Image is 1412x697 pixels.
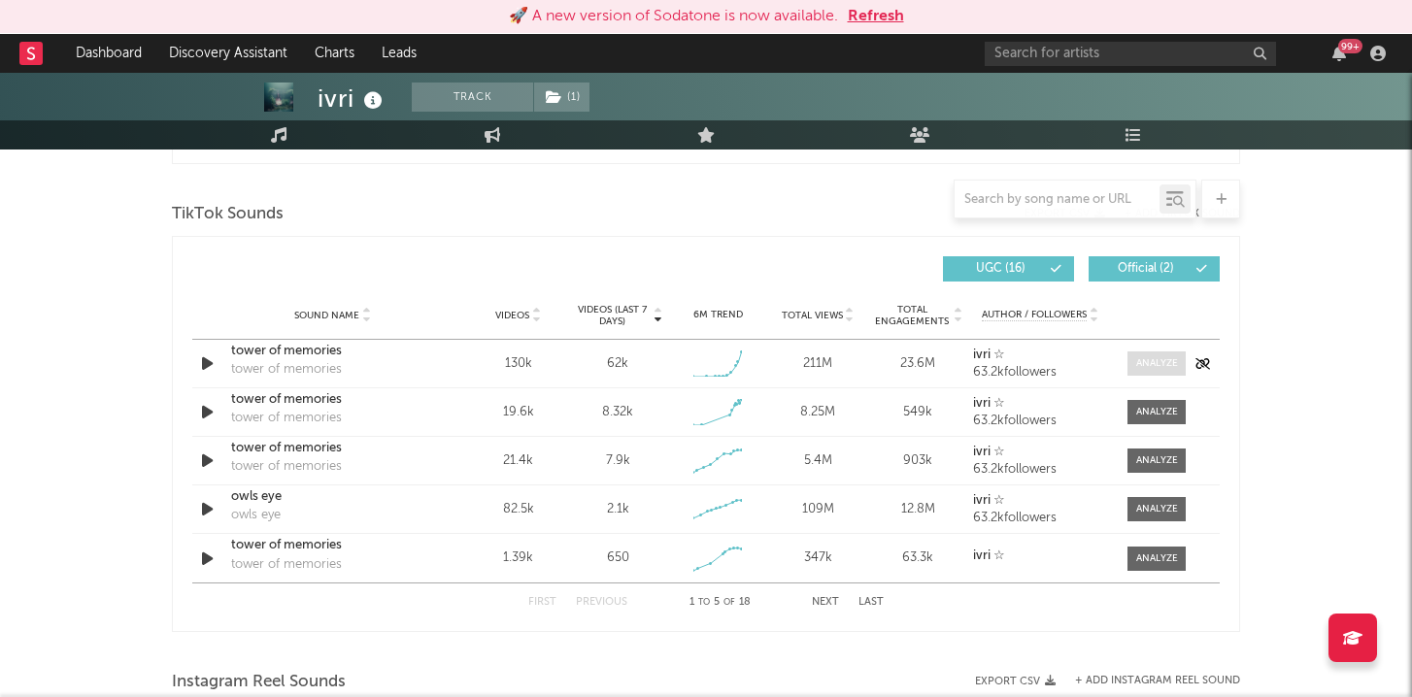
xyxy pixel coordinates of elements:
span: ( 1 ) [533,83,590,112]
a: ivri ☆ [973,549,1108,563]
div: 1 5 18 [666,591,773,614]
div: tower of memories [231,457,342,477]
button: 99+ [1332,46,1346,61]
div: 2.1k [607,500,629,519]
span: Videos (last 7 days) [573,304,652,327]
a: Dashboard [62,34,155,73]
a: Leads [368,34,430,73]
a: tower of memories [231,536,434,555]
span: Official ( 2 ) [1101,263,1191,275]
input: Search for artists [985,42,1276,66]
div: 7.9k [606,451,630,471]
a: tower of memories [231,342,434,361]
a: tower of memories [231,439,434,458]
div: tower of memories [231,409,342,428]
a: owls eye [231,487,434,507]
span: Total Views [782,310,843,321]
div: 130k [473,354,563,374]
span: UGC ( 16 ) [956,263,1045,275]
div: 🚀 A new version of Sodatone is now available. [509,5,838,28]
button: Export CSV [975,676,1056,687]
a: Discovery Assistant [155,34,301,73]
span: to [698,598,710,607]
a: ivri ☆ [973,446,1108,459]
span: Videos [495,310,529,321]
div: owls eye [231,506,281,525]
span: Author / Followers [982,309,1087,321]
button: UGC(16) [943,256,1074,282]
span: Sound Name [294,310,359,321]
div: 63.2k followers [973,463,1108,477]
button: Next [812,597,839,608]
button: First [528,597,556,608]
div: 19.6k [473,403,563,422]
span: of [723,598,735,607]
div: 23.6M [873,354,963,374]
div: 347k [773,548,863,568]
span: Instagram Reel Sounds [172,671,346,694]
div: tower of memories [231,555,342,575]
div: 8.25M [773,403,863,422]
div: ivri [318,83,387,115]
a: ivri ☆ [973,348,1108,362]
div: 99 + [1338,39,1362,53]
div: 63.2k followers [973,512,1108,525]
a: tower of memories [231,390,434,410]
strong: ivri ☆ [973,348,1005,361]
a: Charts [301,34,368,73]
button: Last [858,597,884,608]
div: 109M [773,500,863,519]
div: 650 [607,548,629,568]
div: 82.5k [473,500,563,519]
div: 903k [873,451,963,471]
div: 62k [607,354,628,374]
button: (1) [534,83,589,112]
button: Official(2) [1089,256,1220,282]
div: 21.4k [473,451,563,471]
button: + Add Instagram Reel Sound [1075,676,1240,686]
span: Total Engagements [873,304,952,327]
div: 6M Trend [673,308,763,322]
div: 63.2k followers [973,366,1108,380]
div: 63.3k [873,548,963,568]
strong: ivri ☆ [973,549,1005,562]
strong: ivri ☆ [973,494,1005,507]
strong: ivri ☆ [973,397,1005,410]
button: Previous [576,597,627,608]
button: Refresh [848,5,904,28]
div: 1.39k [473,548,563,568]
div: 63.2k followers [973,415,1108,428]
div: 8.32k [602,403,633,422]
a: ivri ☆ [973,397,1108,411]
div: + Add Instagram Reel Sound [1056,676,1240,686]
div: 12.8M [873,500,963,519]
input: Search by song name or URL [955,192,1160,208]
div: 211M [773,354,863,374]
strong: ivri ☆ [973,446,1005,458]
div: 5.4M [773,451,863,471]
div: 549k [873,403,963,422]
div: tower of memories [231,360,342,380]
a: ivri ☆ [973,494,1108,508]
button: Track [412,83,533,112]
